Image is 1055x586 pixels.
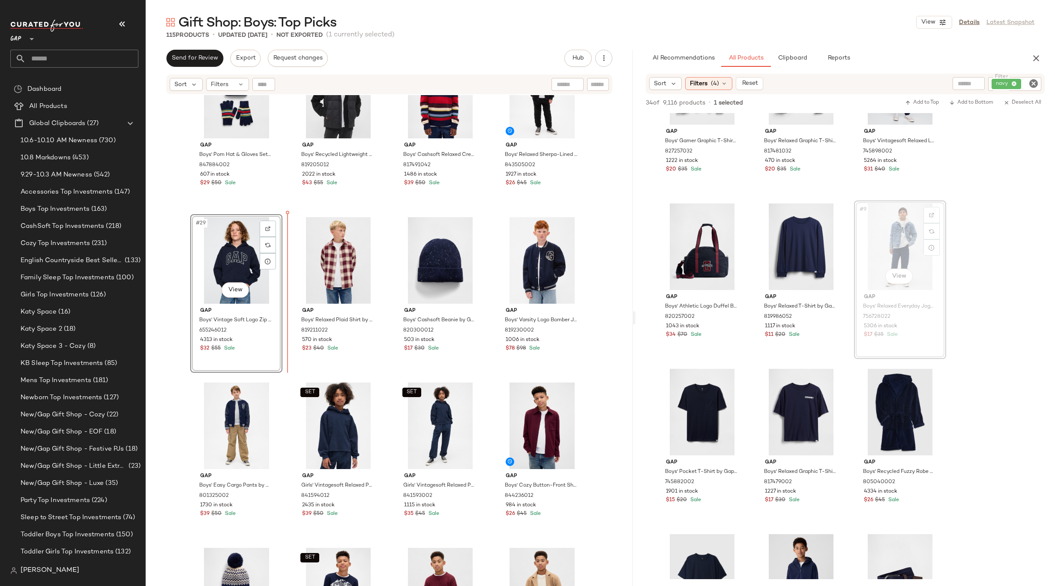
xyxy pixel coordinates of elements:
[765,166,775,173] span: $20
[505,327,534,335] span: 819230002
[301,327,328,335] span: 819211022
[326,30,395,40] span: (1 currently selected)
[527,346,540,351] span: Sale
[174,80,187,89] span: Sort
[102,393,119,403] span: (127)
[295,217,381,304] img: cn60384033.jpg
[404,307,477,315] span: Gap
[403,482,476,490] span: Girls' Vintagesoft Relaxed Patch Joggers by Gap Dark Night Size M (8)
[21,478,104,488] span: New/Gap Gift Shop - Luxe
[305,555,315,561] span: SET
[302,171,336,179] span: 2022 in stock
[764,468,836,476] span: Boys' Relaxed Graphic T-Shirt by Gap Navy Uniform Size L (10)
[741,80,758,87] span: Reset
[97,136,116,146] span: (730)
[271,30,273,40] span: •
[295,383,381,469] img: cn60737519.jpg
[404,171,437,179] span: 1486 in stock
[517,510,527,518] span: $45
[689,332,701,338] span: Sale
[404,179,414,187] span: $39
[666,293,738,301] span: Gap
[21,273,114,283] span: Family Sleep Top Investments
[21,204,90,214] span: Boys Top Investments
[415,510,425,518] span: $45
[506,510,515,518] span: $26
[301,161,329,169] span: 819205012
[265,226,270,231] img: svg%3e
[21,376,91,386] span: Mens Top Investments
[714,99,743,108] span: 1 selected
[193,217,279,304] img: cn56977008.jpg
[403,317,476,324] span: Boys' Cashsoft Beanie by Gap New Navy Size S/M
[103,359,117,368] span: (85)
[665,468,737,476] span: Boys' Pocket T-Shirt by Gap Tapestry Navy Size XS (4/5)
[499,217,585,304] img: cn60222528.jpg
[21,444,124,454] span: New/Gap Gift Shop - Festive PJs
[505,161,535,169] span: 843505002
[666,166,676,173] span: $20
[211,510,222,518] span: $50
[114,547,131,557] span: (132)
[863,478,895,486] span: 805040002
[302,510,312,518] span: $39
[666,323,699,330] span: 1043 in stock
[21,427,102,437] span: New/Gap Gift Shop - EOF
[21,239,90,248] span: Cozy Top Investments
[166,50,223,67] button: Send for Review
[199,161,230,169] span: 847884002
[114,530,133,540] span: (150)
[505,492,533,500] span: 844236012
[10,29,21,45] span: GAP
[403,161,431,169] span: 817491042
[62,324,76,334] span: (18)
[404,142,477,149] span: Gap
[758,369,844,455] img: cn60186800.jpg
[709,99,710,107] span: •
[666,496,675,504] span: $15
[124,444,138,454] span: (18)
[528,511,541,517] span: Sale
[223,180,236,186] span: Sale
[765,488,796,496] span: 1227 in stock
[21,187,113,197] span: Accessories Top Investments
[891,273,906,280] span: View
[404,336,435,344] span: 503 in stock
[764,313,792,321] span: 819986052
[665,303,737,311] span: Boys' Athletic Logo Duffel Bag by Gap Navy Uniform One Size
[788,167,800,172] span: Sale
[302,307,375,315] span: Gap
[105,410,118,420] span: (22)
[273,55,323,62] span: Request changes
[564,50,592,67] button: Hub
[85,119,99,129] span: (27)
[516,345,526,353] span: $98
[113,187,130,197] span: (147)
[787,332,800,338] span: Sale
[505,317,577,324] span: Boys' Varsity Logo Bomber Jacket by Gap Blue Size XXL
[397,383,483,469] img: cn60735734.jpg
[301,317,374,324] span: Boys' Relaxed Plaid Shirt by Gap Burgundy Plaid Size M
[302,472,375,480] span: Gap
[90,239,107,248] span: (231)
[665,478,694,486] span: 745882002
[863,148,892,155] span: 745898002
[200,171,230,179] span: 607 in stock
[89,290,106,300] span: (126)
[764,303,836,311] span: Boys' Relaxed T-Shirt by Gap New Navy Size L (10)
[10,20,83,32] img: cfy_white_logo.C9jOOHJF.svg
[499,383,585,469] img: cn60700507.jpg
[235,55,255,62] span: Export
[199,151,272,159] span: Boys' Pom Hat & Gloves Set by Gap Happy Stripe Size S/M
[506,502,536,509] span: 984 in stock
[228,287,243,293] span: View
[29,119,85,129] span: Global Clipboards
[268,50,328,67] button: Request changes
[864,157,897,165] span: 5264 in stock
[666,157,698,165] span: 1222 in stock
[654,79,666,88] span: Sort
[21,359,103,368] span: KB Sleep Top Investments
[21,256,123,266] span: English Countryside Best Sellers 9.28-10.4
[517,179,527,187] span: $45
[171,55,218,62] span: Send for Review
